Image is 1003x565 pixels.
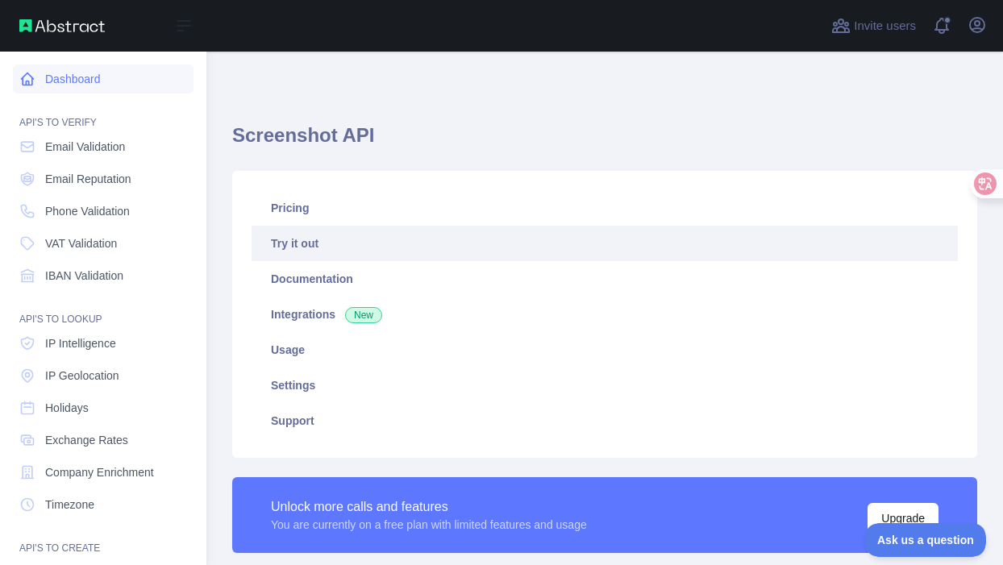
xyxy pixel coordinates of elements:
[45,464,154,480] span: Company Enrichment
[13,458,194,487] a: Company Enrichment
[13,164,194,193] a: Email Reputation
[252,297,958,332] a: Integrations New
[19,19,105,32] img: Abstract API
[232,123,977,161] h1: Screenshot API
[252,261,958,297] a: Documentation
[45,171,131,187] span: Email Reputation
[45,235,117,251] span: VAT Validation
[45,368,119,384] span: IP Geolocation
[252,368,958,403] a: Settings
[828,13,919,39] button: Invite users
[45,268,123,284] span: IBAN Validation
[45,203,130,219] span: Phone Validation
[252,332,958,368] a: Usage
[13,132,194,161] a: Email Validation
[865,523,987,557] iframe: Toggle Customer Support
[13,229,194,258] a: VAT Validation
[13,329,194,358] a: IP Intelligence
[13,361,194,390] a: IP Geolocation
[13,490,194,519] a: Timezone
[868,503,938,534] button: Upgrade
[13,393,194,422] a: Holidays
[345,307,382,323] span: New
[271,517,587,533] div: You are currently on a free plan with limited features and usage
[13,197,194,226] a: Phone Validation
[45,139,125,155] span: Email Validation
[271,497,587,517] div: Unlock more calls and features
[252,403,958,438] a: Support
[252,226,958,261] a: Try it out
[13,64,194,93] a: Dashboard
[13,97,194,129] div: API'S TO VERIFY
[252,190,958,226] a: Pricing
[45,400,89,416] span: Holidays
[13,426,194,455] a: Exchange Rates
[854,17,916,35] span: Invite users
[13,293,194,326] div: API'S TO LOOKUP
[13,522,194,555] div: API'S TO CREATE
[13,261,194,290] a: IBAN Validation
[45,496,94,513] span: Timezone
[45,335,116,351] span: IP Intelligence
[45,432,128,448] span: Exchange Rates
